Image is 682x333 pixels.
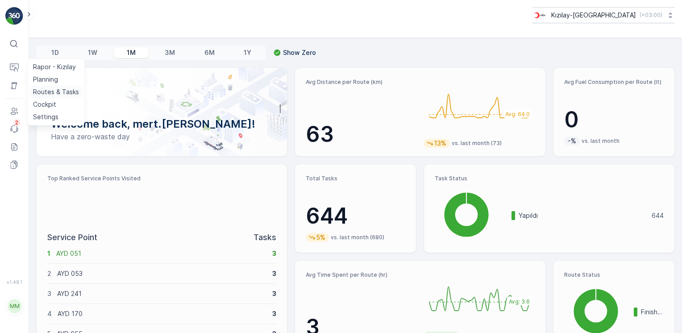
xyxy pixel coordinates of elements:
[551,11,636,20] p: Kızılay-[GEOGRAPHIC_DATA]
[272,269,276,278] p: 3
[165,48,175,57] p: 3M
[641,308,664,316] p: Finished
[435,175,664,182] p: Task Status
[204,48,215,57] p: 6M
[582,137,620,145] p: vs. last month
[640,12,662,19] p: ( +03:00 )
[56,249,266,258] p: AYD 051
[58,309,266,318] p: AYD 170
[519,211,646,220] p: Yapıldı
[316,233,326,242] p: 5%
[283,48,316,57] p: Show Zero
[5,287,23,326] button: MM
[244,48,251,57] p: 1Y
[51,117,273,131] p: Welcome back, mert.[PERSON_NAME]!
[254,231,276,244] p: Tasks
[306,121,416,148] p: 63
[567,137,577,146] p: -%
[532,7,675,23] button: Kızılay-[GEOGRAPHIC_DATA](+03:00)
[532,10,548,20] img: k%C4%B1z%C4%B1lay_D5CCths.png
[272,309,276,318] p: 3
[127,48,136,57] p: 1M
[88,48,97,57] p: 1W
[652,211,664,220] p: 644
[8,299,22,313] div: MM
[5,279,23,285] span: v 1.48.1
[5,7,23,25] img: logo
[51,131,273,142] p: Have a zero-waste day
[331,234,384,241] p: vs. last month (680)
[5,120,23,138] a: 2
[15,119,19,126] p: 2
[47,249,50,258] p: 1
[564,271,664,279] p: Route Status
[47,309,52,318] p: 4
[272,289,276,298] p: 3
[57,289,266,298] p: AYD 241
[306,271,416,279] p: Avg Time Spent per Route (hr)
[51,48,59,57] p: 1D
[564,106,664,133] p: 0
[272,249,276,258] p: 3
[306,203,405,229] p: 644
[564,79,664,86] p: Avg Fuel Consumption per Route (lt)
[47,269,51,278] p: 2
[306,175,405,182] p: Total Tasks
[433,139,447,148] p: 13%
[47,175,276,182] p: Top Ranked Service Points Visited
[47,289,51,298] p: 3
[57,269,266,278] p: AYD 053
[47,231,97,244] p: Service Point
[306,79,416,86] p: Avg Distance per Route (km)
[452,140,502,147] p: vs. last month (73)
